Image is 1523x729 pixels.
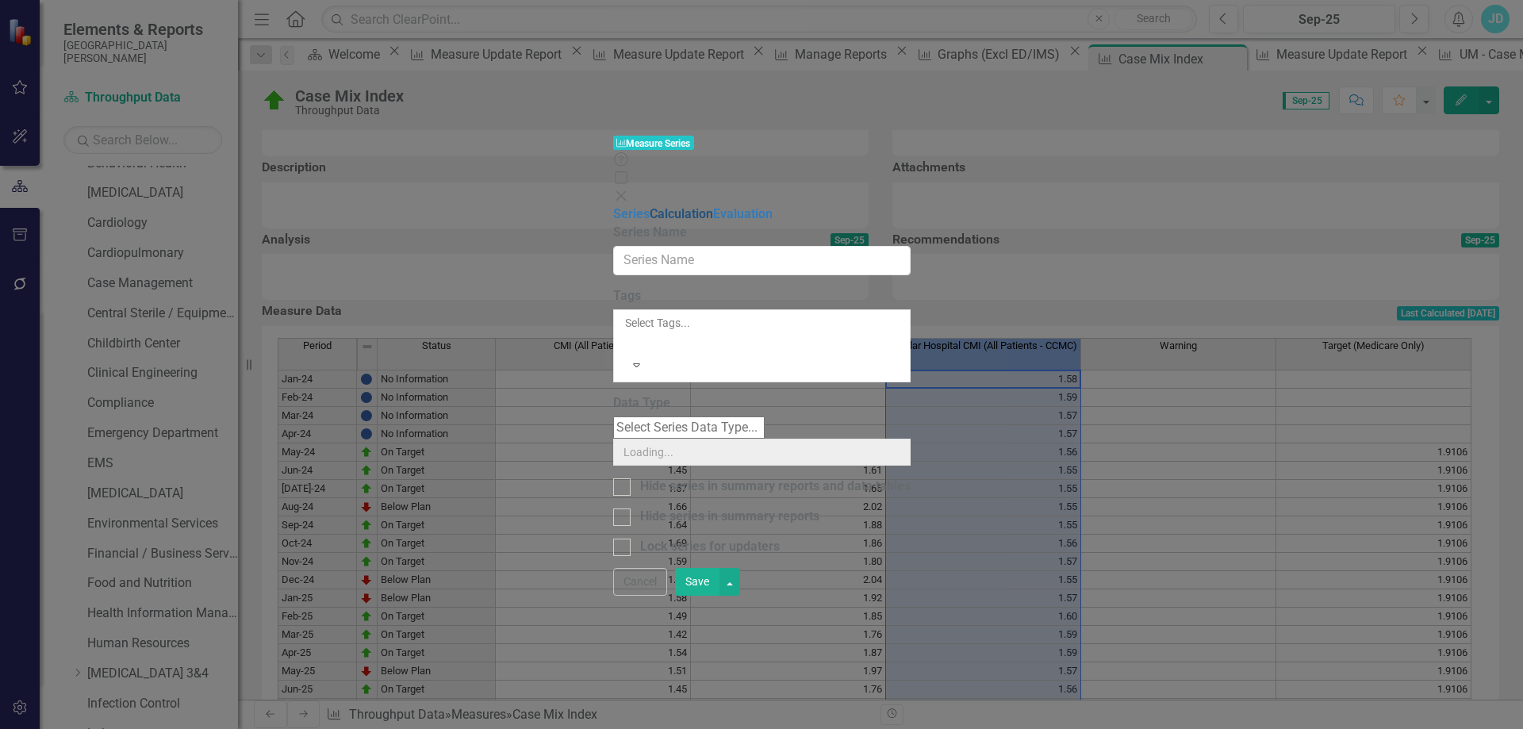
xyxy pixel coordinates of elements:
button: Cancel [613,568,667,596]
label: Data Type [613,394,911,412]
span: Measure Series [613,136,695,151]
a: Series [613,206,650,221]
a: Calculation [650,206,713,221]
input: Select Series Data Type... [613,416,765,439]
button: Save [675,568,719,596]
a: Evaluation [713,206,773,221]
div: Hide series in summary reports and data tables [640,478,911,496]
div: Lock series for updaters [640,538,780,556]
div: Hide series in summary reports [640,508,819,526]
div: Select Tags... [625,315,899,331]
label: Tags [613,287,911,305]
label: Series Name [613,224,911,242]
input: Series Name [613,246,911,275]
input: Loading... [613,439,911,466]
